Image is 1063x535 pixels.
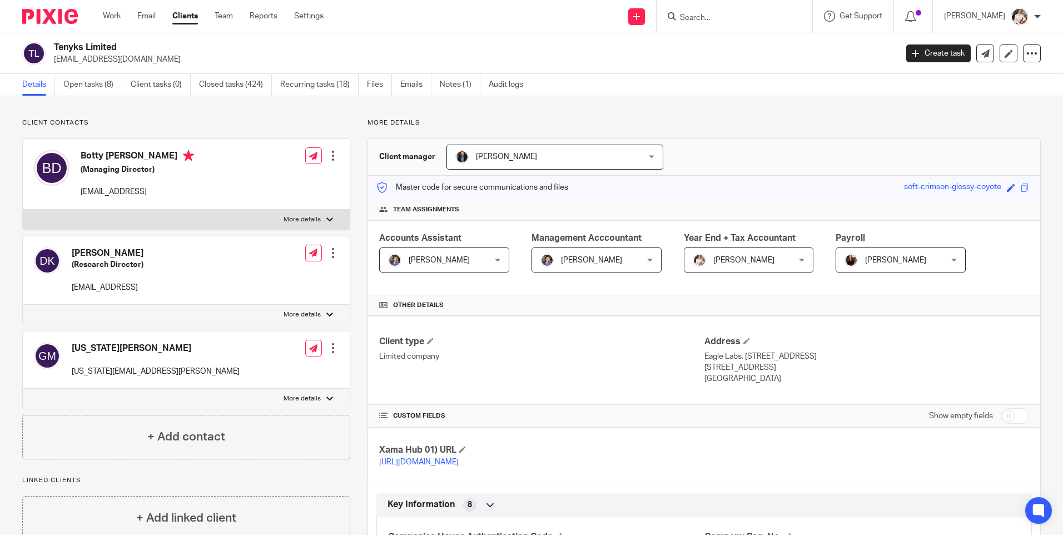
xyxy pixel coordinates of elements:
img: svg%3E [34,247,61,274]
img: svg%3E [22,42,46,65]
p: [STREET_ADDRESS] [704,362,1029,373]
input: Search [679,13,779,23]
h4: + Add contact [147,428,225,445]
img: MaxAcc_Sep21_ElliDeanPhoto_030.jpg [845,254,858,267]
span: [PERSON_NAME] [865,256,926,264]
img: Kayleigh%20Henson.jpeg [1011,8,1029,26]
img: martin-hickman.jpg [455,150,469,164]
h5: (Research Director) [72,259,143,270]
span: [PERSON_NAME] [561,256,622,264]
label: Show empty fields [929,410,993,422]
a: Reports [250,11,277,22]
span: [PERSON_NAME] [713,256,774,264]
span: [PERSON_NAME] [476,153,537,161]
img: svg%3E [34,343,61,369]
a: Closed tasks (424) [199,74,272,96]
img: Kayleigh%20Henson.jpeg [693,254,706,267]
h4: Botty [PERSON_NAME] [81,150,194,164]
h5: (Managing Director) [81,164,194,175]
a: Details [22,74,55,96]
p: [EMAIL_ADDRESS] [81,186,194,197]
p: Client contacts [22,118,350,127]
i: Primary [183,150,194,161]
a: Open tasks (8) [63,74,122,96]
span: Accounts Assistant [379,234,461,242]
a: Audit logs [489,74,531,96]
a: Emails [400,74,431,96]
span: Payroll [836,234,865,242]
h4: Client type [379,336,704,348]
p: More details [284,394,321,403]
h4: + Add linked client [136,509,236,527]
span: Year End + Tax Accountant [684,234,796,242]
p: Linked clients [22,476,350,485]
p: More details [284,215,321,224]
p: [US_STATE][EMAIL_ADDRESS][PERSON_NAME] [72,366,240,377]
span: Team assignments [393,205,459,214]
span: Management Acccountant [531,234,642,242]
h3: Client manager [379,151,435,162]
p: More details [367,118,1041,127]
p: [EMAIL_ADDRESS] [72,282,143,293]
p: Limited company [379,351,704,362]
a: Work [103,11,121,22]
span: [PERSON_NAME] [409,256,470,264]
div: soft-crimson-glossy-coyote [904,181,1001,194]
a: Client tasks (0) [131,74,191,96]
img: Pixie [22,9,78,24]
p: Master code for secure communications and files [376,182,568,193]
p: [EMAIL_ADDRESS][DOMAIN_NAME] [54,54,890,65]
p: Eagle Labs, [STREET_ADDRESS] [704,351,1029,362]
img: 1530183611242%20(1).jpg [540,254,554,267]
a: Files [367,74,392,96]
span: Get Support [840,12,882,20]
a: Recurring tasks (18) [280,74,359,96]
h4: Xama Hub 01) URL [379,444,704,456]
h4: CUSTOM FIELDS [379,412,704,420]
img: svg%3E [34,150,69,186]
a: Clients [172,11,198,22]
img: 1530183611242%20(1).jpg [388,254,401,267]
h4: [PERSON_NAME] [72,247,143,259]
a: [URL][DOMAIN_NAME] [379,458,459,466]
h4: Address [704,336,1029,348]
p: [PERSON_NAME] [944,11,1005,22]
span: Key Information [388,499,455,511]
a: Team [215,11,233,22]
h4: [US_STATE][PERSON_NAME] [72,343,240,354]
span: Other details [393,301,444,310]
a: Email [137,11,156,22]
h2: Tenyks Limited [54,42,722,53]
a: Notes (1) [440,74,480,96]
a: Create task [906,44,971,62]
p: More details [284,310,321,319]
p: [GEOGRAPHIC_DATA] [704,373,1029,384]
a: Settings [294,11,324,22]
span: 8 [468,499,472,511]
